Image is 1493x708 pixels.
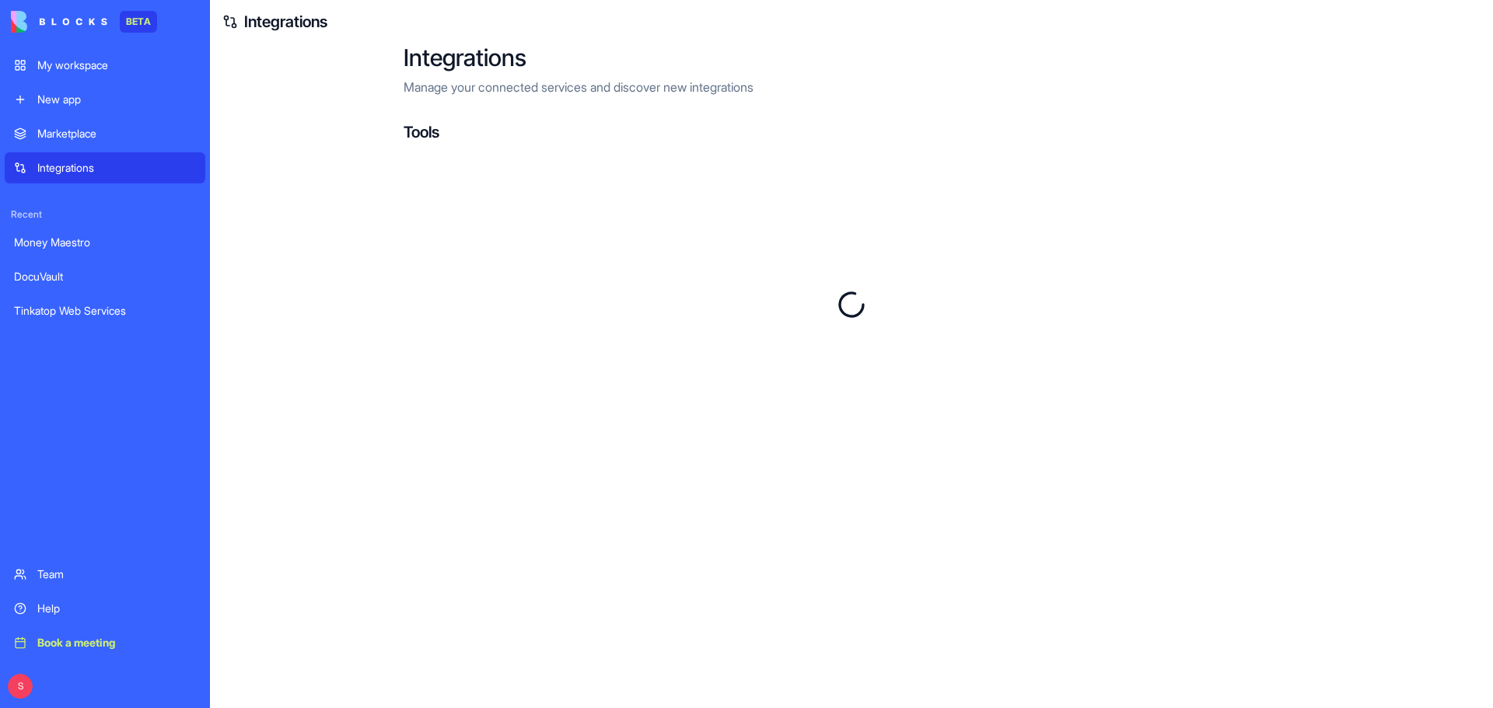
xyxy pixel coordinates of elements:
h4: Tools [404,121,1299,143]
div: New app [37,92,196,107]
a: New app [5,84,205,115]
img: logo [11,11,107,33]
div: My workspace [37,58,196,73]
a: Book a meeting [5,627,205,658]
div: Book a meeting [37,635,196,650]
a: My workspace [5,50,205,81]
div: Integrations [37,160,196,176]
a: Marketplace [5,118,205,149]
a: Team [5,559,205,590]
a: Money Maestro [5,227,205,258]
a: Integrations [5,152,205,183]
div: Money Maestro [14,235,196,250]
div: Marketplace [37,126,196,141]
div: Help [37,601,196,616]
span: Recent [5,208,205,221]
div: DocuVault [14,269,196,284]
div: BETA [120,11,157,33]
a: BETA [11,11,157,33]
a: Integrations [244,11,327,33]
p: Manage your connected services and discover new integrations [404,78,1299,96]
a: DocuVault [5,261,205,292]
div: Tinkatop Web Services [14,303,196,319]
div: Team [37,567,196,582]
a: Help [5,593,205,624]
a: Tinkatop Web Services [5,295,205,326]
h2: Integrations [404,44,1299,71]
span: S [8,674,33,699]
